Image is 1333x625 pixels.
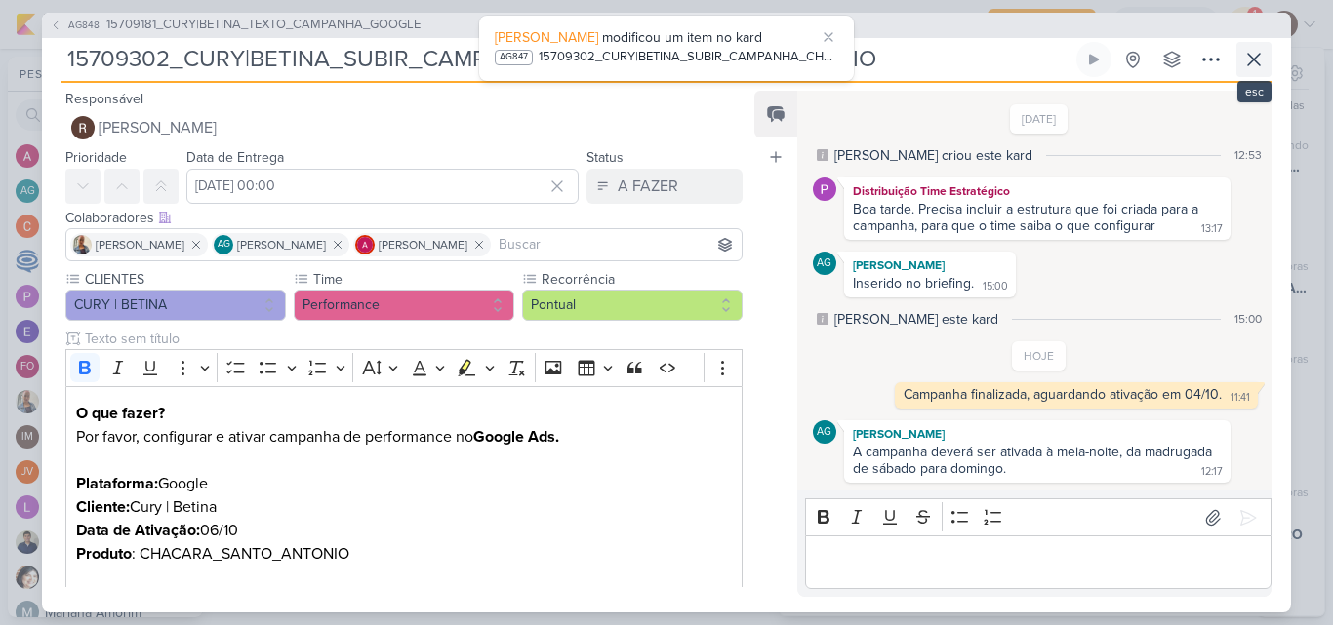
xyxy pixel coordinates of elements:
span: [PERSON_NAME] [96,236,184,254]
span: [PERSON_NAME] [379,236,467,254]
strong: Plataforma: [76,474,158,493]
div: Inserido no briefing. [853,275,974,292]
label: Status [586,149,624,166]
div: Ligar relógio [1086,52,1102,67]
strong: Data de Ativação: [76,521,200,540]
span: modificou um item no kard [602,29,762,46]
label: Time [311,269,514,290]
div: Colaboradores [65,208,743,228]
button: A FAZER [586,169,743,204]
div: [PERSON_NAME] [848,424,1227,444]
strong: Cliente: [76,497,130,517]
span: [PERSON_NAME] [99,116,217,139]
div: Distribuição Time Estratégico [848,181,1227,201]
div: 12:17 [1201,464,1223,480]
div: Editor editing area: main [805,535,1272,589]
div: esc [1237,81,1272,102]
span: [PERSON_NAME] [495,29,598,46]
div: Campanha finalizada, aguardando ativação em 04/10. [904,386,1222,403]
button: Performance [294,290,514,321]
p: AG [817,258,831,269]
div: Boa tarde. Precisa incluir a estrutura que foi criada para a campanha, para que o time saiba o qu... [853,201,1202,234]
input: Buscar [495,233,738,256]
div: 15709302_CURY|BETINA_SUBIR_CAMPANHA_CHACARA_SANTO_ANTONIO [539,48,838,67]
div: 15:00 [1234,310,1262,328]
div: Aline Gimenez Graciano [813,420,836,444]
button: CURY | BETINA [65,290,286,321]
img: Alessandra Gomes [355,235,375,254]
div: 12:53 [1234,146,1262,164]
div: A FAZER [618,175,678,198]
input: Select a date [186,169,579,204]
div: A campanha deverá ser ativada à meia-noite, da madrugada de sábado para domingo. [853,444,1216,477]
p: AG [817,427,831,438]
label: Responsável [65,91,143,107]
img: Iara Santos [72,235,92,254]
img: Distribuição Time Estratégico [813,177,836,201]
label: Data de Entrega [186,149,284,166]
div: Aline Gimenez Graciano [813,252,836,275]
input: Texto sem título [81,329,743,349]
p: AG [218,240,230,250]
label: Recorrência [540,269,743,290]
div: AG847 [495,50,533,65]
span: [PERSON_NAME] [237,236,326,254]
div: [PERSON_NAME] [848,255,1012,275]
label: CLIENTES [83,269,286,290]
strong: O que fazer? [76,404,165,423]
div: Aline Gimenez Graciano [214,235,233,254]
div: [PERSON_NAME] este kard [834,309,998,330]
div: Editor toolbar [65,349,743,387]
img: Rafael Dornelles [71,116,95,139]
div: 15:00 [983,279,1008,294]
div: 13:17 [1201,221,1223,237]
strong: Produto [76,544,132,564]
div: [PERSON_NAME] criou este kard [834,145,1032,166]
div: 11:41 [1231,390,1250,406]
label: Prioridade [65,149,127,166]
input: Kard Sem Título [61,42,1072,77]
button: Pontual [522,290,743,321]
div: Editor toolbar [805,498,1272,536]
strong: Google Ads. [473,427,559,447]
button: [PERSON_NAME] [65,110,743,145]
